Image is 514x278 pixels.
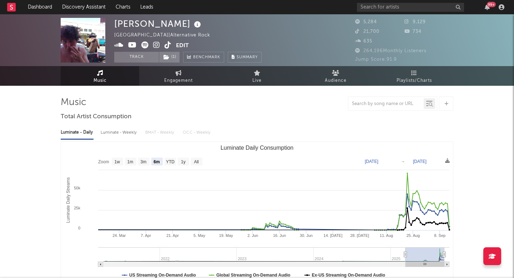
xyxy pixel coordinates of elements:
[141,159,147,164] text: 3m
[153,159,160,164] text: 6m
[252,76,262,85] span: Live
[129,273,196,278] text: US Streaming On-Demand Audio
[404,20,426,24] span: 9,129
[78,226,80,230] text: 0
[194,159,198,164] text: All
[312,273,385,278] text: Ex-US Streaming On-Demand Audio
[397,76,432,85] span: Playlists/Charts
[355,39,372,44] span: 635
[166,159,175,164] text: YTD
[61,126,94,139] div: Luminate - Daily
[74,186,80,190] text: 50k
[218,66,296,86] a: Live
[350,233,369,238] text: 28. [DATE]
[365,159,378,164] text: [DATE]
[401,159,405,164] text: →
[164,76,193,85] span: Engagement
[487,2,496,7] div: 99 +
[434,233,445,238] text: 8. Sep
[74,206,80,210] text: 25k
[300,233,313,238] text: 30. Jun
[183,52,224,63] a: Benchmark
[357,3,464,12] input: Search for artists
[176,41,189,50] button: Edit
[159,52,180,63] button: (1)
[112,233,126,238] text: 24. Mar
[166,233,179,238] text: 21. Apr
[247,233,258,238] text: 2. Jun
[114,31,218,40] div: [GEOGRAPHIC_DATA] | Alternative Rock
[355,29,379,34] span: 21,700
[127,159,133,164] text: 1m
[193,233,206,238] text: 5. May
[237,55,258,59] span: Summary
[404,29,422,34] span: 734
[323,233,342,238] text: 14. [DATE]
[348,101,424,107] input: Search by song name or URL
[139,66,218,86] a: Engagement
[228,52,262,63] button: Summary
[98,159,109,164] text: Zoom
[485,4,490,10] button: 99+
[407,233,420,238] text: 25. Aug
[296,66,375,86] a: Audience
[216,273,291,278] text: Global Streaming On-Demand Audio
[114,18,203,30] div: [PERSON_NAME]
[219,233,233,238] text: 19. May
[114,52,159,63] button: Track
[193,53,220,62] span: Benchmark
[325,76,347,85] span: Audience
[355,49,427,53] span: 264,196 Monthly Listeners
[221,145,294,151] text: Luminate Daily Consumption
[94,76,107,85] span: Music
[380,233,393,238] text: 11. Aug
[66,177,71,223] text: Luminate Daily Streams
[355,57,397,62] span: Jump Score: 91.9
[61,113,131,121] span: Total Artist Consumption
[181,159,186,164] text: 1y
[115,159,120,164] text: 1w
[101,126,138,139] div: Luminate - Weekly
[355,20,377,24] span: 5,284
[413,159,427,164] text: [DATE]
[159,52,180,63] span: ( 1 )
[273,233,286,238] text: 16. Jun
[141,233,151,238] text: 7. Apr
[61,66,139,86] a: Music
[375,66,453,86] a: Playlists/Charts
